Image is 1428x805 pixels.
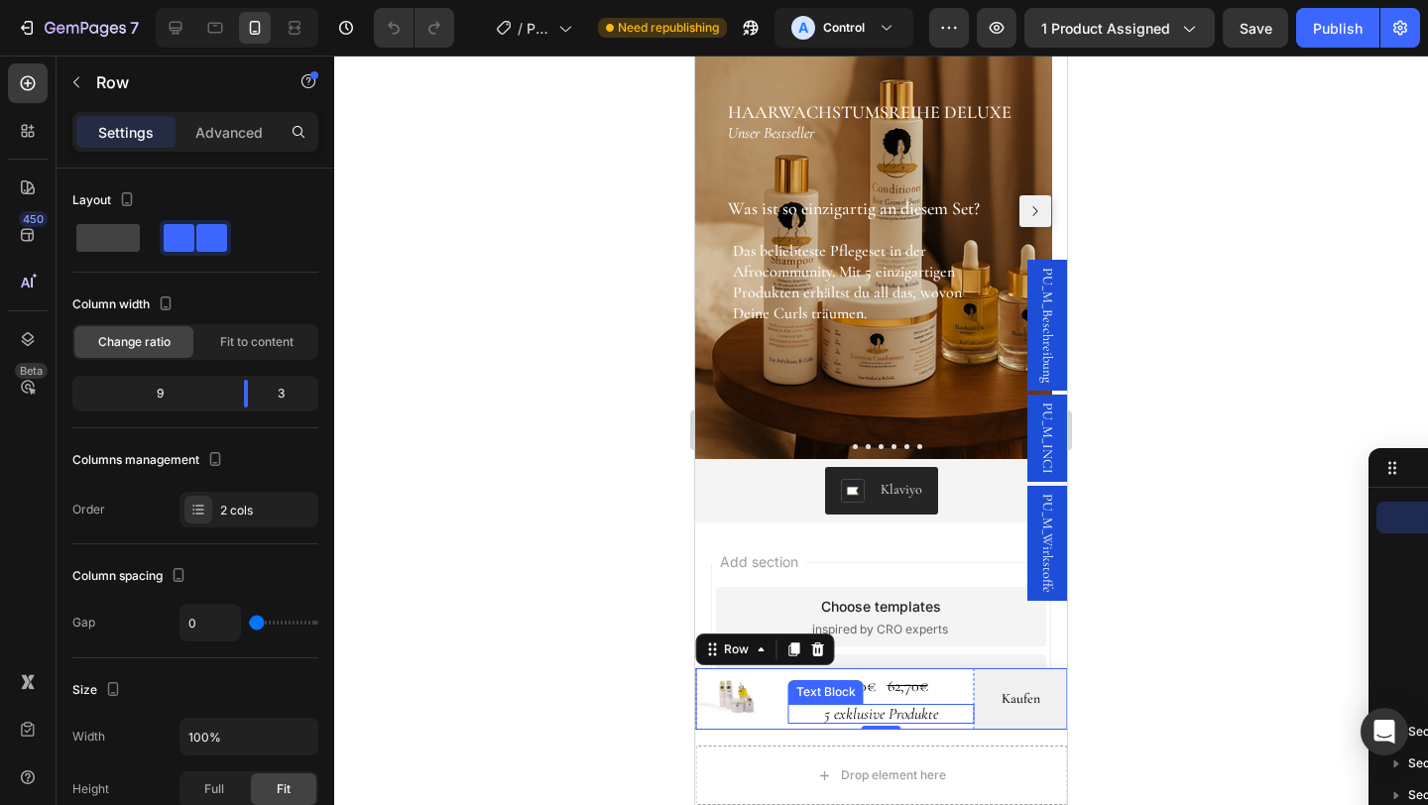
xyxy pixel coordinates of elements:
[72,614,95,632] div: Gap
[220,502,313,519] div: 2 cols
[180,605,240,640] input: Auto
[98,122,154,143] p: Settings
[1041,18,1170,39] span: 1 product assigned
[72,563,190,590] div: Column spacing
[72,677,125,704] div: Size
[72,780,109,798] div: Height
[98,333,171,351] span: Change ratio
[1361,708,1408,755] div: Open Intercom Messenger
[1296,8,1379,48] button: Publish
[15,363,48,379] div: Beta
[195,122,263,143] p: Advanced
[76,380,228,407] div: 9
[277,780,291,798] span: Fit
[72,728,105,746] div: Width
[72,187,139,214] div: Layout
[72,501,105,518] div: Order
[518,18,523,39] span: /
[618,19,719,37] span: Need republishing
[1313,18,1363,39] div: Publish
[19,211,48,227] div: 450
[180,719,317,754] input: Auto
[1024,8,1215,48] button: 1 product assigned
[695,56,1067,805] iframe: Design area
[823,18,865,38] h3: Control
[8,8,148,48] button: 7
[264,380,314,407] div: 3
[1240,20,1272,37] span: Save
[204,780,224,798] span: Full
[72,447,227,474] div: Columns management
[72,291,178,318] div: Column width
[220,333,294,351] span: Fit to content
[96,70,265,94] p: Row
[374,8,454,48] div: Undo/Redo
[527,18,550,39] span: Product Page - [DATE] 15:33:32
[1223,8,1288,48] button: Save
[774,8,913,48] button: AControl
[798,18,808,38] p: A
[130,16,139,40] p: 7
